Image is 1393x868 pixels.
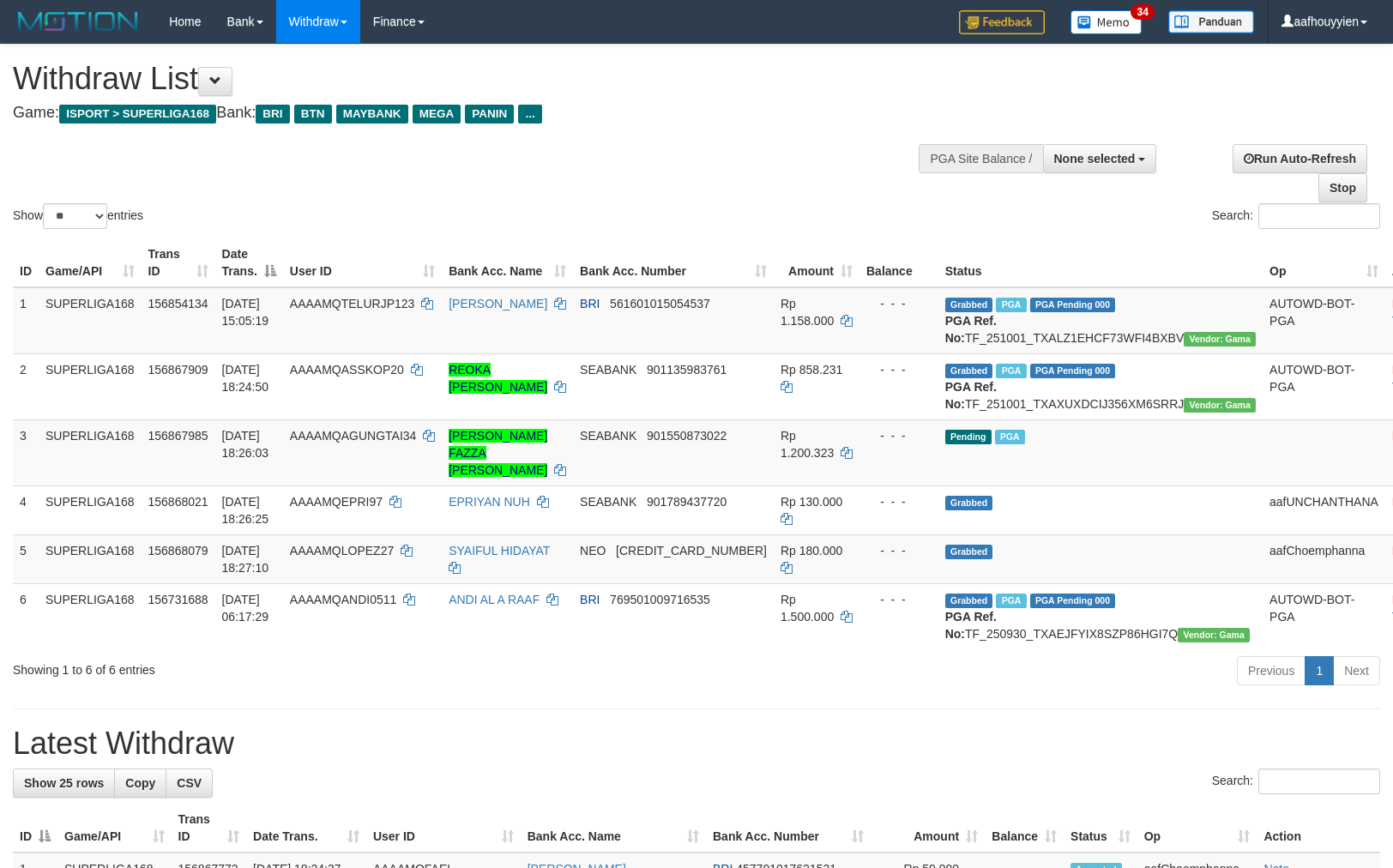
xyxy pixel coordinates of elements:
[774,238,859,287] th: Amount: activate to sort column ascending
[938,238,1263,287] th: Status
[866,591,932,608] div: - - -
[781,495,842,509] span: Rp 130.000
[290,593,397,606] span: AAAAMQANDI0511
[294,105,332,124] span: BTN
[24,776,104,790] span: Show 25 rows
[945,594,993,608] span: Grabbed
[148,544,208,558] span: 156868079
[781,297,834,328] span: Rp 1.158.000
[442,238,573,287] th: Bank Acc. Name: activate to sort column ascending
[521,804,706,853] th: Bank Acc. Name: activate to sort column ascending
[13,62,912,96] h1: Withdraw List
[580,544,606,558] span: NEO
[996,594,1026,608] span: Marked by aafromsomean
[13,9,143,34] img: MOTION_logo.png
[1263,485,1385,534] td: aafUNCHANTHANA
[1257,804,1380,853] th: Action
[222,429,269,460] span: [DATE] 18:26:03
[866,295,932,312] div: - - -
[366,804,521,853] th: User ID: activate to sort column ascending
[148,593,208,606] span: 156731688
[518,105,541,124] span: ...
[166,769,213,798] a: CSV
[647,363,727,377] span: Copy 901135983761 to clipboard
[866,427,932,444] div: - - -
[148,297,208,310] span: 156854134
[449,429,547,477] a: [PERSON_NAME] FAZZA [PERSON_NAME]
[1237,656,1306,685] a: Previous
[985,804,1064,853] th: Balance: activate to sort column ascending
[945,314,997,345] b: PGA Ref. No:
[580,593,600,606] span: BRI
[290,495,383,509] span: AAAAMQEPRI97
[13,238,39,287] th: ID
[59,105,216,124] span: ISPORT > SUPERLIGA168
[1178,628,1250,642] span: Vendor URL: https://trx31.1velocity.biz
[13,353,39,419] td: 2
[610,297,710,310] span: Copy 561601015054537 to clipboard
[39,419,142,485] td: SUPERLIGA168
[945,545,993,559] span: Grabbed
[39,238,142,287] th: Game/API: activate to sort column ascending
[13,485,39,534] td: 4
[13,419,39,485] td: 3
[290,429,417,443] span: AAAAMQAGUNGTAI34
[781,544,842,558] span: Rp 180.000
[1263,353,1385,419] td: AUTOWD-BOT-PGA
[13,654,568,678] div: Showing 1 to 6 of 6 entries
[114,769,166,798] a: Copy
[39,353,142,419] td: SUPERLIGA168
[57,804,172,853] th: Game/API: activate to sort column ascending
[1030,594,1116,608] span: PGA Pending
[1030,298,1116,312] span: PGA Pending
[465,105,514,124] span: PANIN
[215,238,283,287] th: Date Trans.: activate to sort column descending
[290,363,404,377] span: AAAAMQASSKOP20
[580,363,636,377] span: SEABANK
[177,776,202,790] span: CSV
[1263,583,1385,649] td: AUTOWD-BOT-PGA
[246,804,366,853] th: Date Trans.: activate to sort column ascending
[1333,656,1380,685] a: Next
[13,583,39,649] td: 6
[148,429,208,443] span: 156867985
[945,430,992,444] span: Pending
[290,544,394,558] span: AAAAMQLOPEZ27
[1131,4,1154,20] span: 34
[336,105,408,124] span: MAYBANK
[148,363,208,377] span: 156867909
[1263,287,1385,354] td: AUTOWD-BOT-PGA
[39,583,142,649] td: SUPERLIGA168
[449,593,540,606] a: ANDI AL A RAAF
[43,203,107,229] select: Showentries
[1263,534,1385,583] td: aafChoemphanna
[616,544,767,558] span: Copy 5859459223534313 to clipboard
[945,610,997,641] b: PGA Ref. No:
[647,495,727,509] span: Copy 901789437720 to clipboard
[859,238,938,287] th: Balance
[573,238,774,287] th: Bank Acc. Number: activate to sort column ascending
[1168,10,1254,33] img: panduan.png
[413,105,461,124] span: MEGA
[283,238,442,287] th: User ID: activate to sort column ascending
[866,361,932,378] div: - - -
[449,363,547,394] a: REOKA [PERSON_NAME]
[945,364,993,378] span: Grabbed
[1233,144,1367,173] a: Run Auto-Refresh
[938,353,1263,419] td: TF_251001_TXAXUXDCIJ356XM6SRRJ
[256,105,289,124] span: BRI
[1212,203,1380,229] label: Search:
[13,534,39,583] td: 5
[449,495,530,509] a: EPRIYAN NUH
[222,495,269,526] span: [DATE] 18:26:25
[1263,238,1385,287] th: Op: activate to sort column ascending
[945,496,993,510] span: Grabbed
[706,804,871,853] th: Bank Acc. Number: activate to sort column ascending
[39,485,142,534] td: SUPERLIGA168
[1212,769,1380,794] label: Search:
[142,238,215,287] th: Trans ID: activate to sort column ascending
[871,804,985,853] th: Amount: activate to sort column ascending
[995,430,1025,444] span: Marked by aafsengchandara
[222,297,269,328] span: [DATE] 15:05:19
[1258,203,1380,229] input: Search:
